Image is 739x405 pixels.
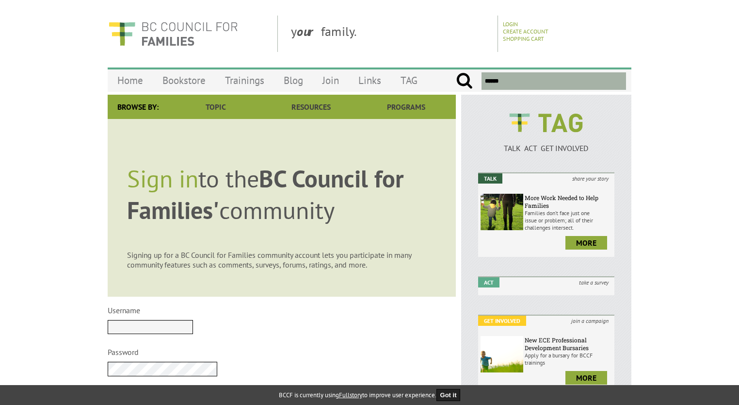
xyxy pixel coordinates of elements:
p: Apply for a bursary for BCCF trainings [525,352,612,366]
a: Login [503,20,518,28]
a: Topic [168,95,263,119]
a: more [565,236,607,250]
i: share your story [566,173,614,184]
a: Blog [274,69,313,92]
a: Resources [263,95,358,119]
div: Browse By: [108,95,168,119]
strong: our [297,23,321,39]
a: Join [313,69,349,92]
a: Trainings [215,69,274,92]
span: Sign in [127,163,198,194]
img: BCCF's TAG Logo [502,104,590,141]
h6: More Work Needed to Help Families [525,194,612,209]
em: Act [478,277,499,287]
a: Fullstory [339,391,362,399]
p: to the community [127,163,436,226]
em: Talk [478,173,502,184]
p: TALK ACT GET INVOLVED [478,143,614,153]
img: BC Council for FAMILIES [108,16,239,52]
h6: New ECE Professional Development Bursaries [525,336,612,352]
a: TALK ACT GET INVOLVED [478,134,614,153]
a: Programs [359,95,454,119]
input: Submit [456,72,473,90]
label: Username [108,305,140,315]
div: y family. [283,16,498,52]
i: join a campaign [565,316,614,326]
a: TAG [391,69,427,92]
label: Password [108,347,139,357]
a: more [565,371,607,385]
a: Links [349,69,391,92]
button: Got it [436,389,461,401]
a: Create Account [503,28,548,35]
a: Shopping Cart [503,35,544,42]
p: Signing up for a BC Council for Families community account lets you participate in many community... [127,250,436,270]
i: take a survey [573,277,614,287]
span: BC Council for Families' [127,163,404,226]
em: Get Involved [478,316,526,326]
p: Families don’t face just one issue or problem; all of their challenges intersect. [525,209,612,231]
a: Bookstore [153,69,215,92]
a: Home [108,69,153,92]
